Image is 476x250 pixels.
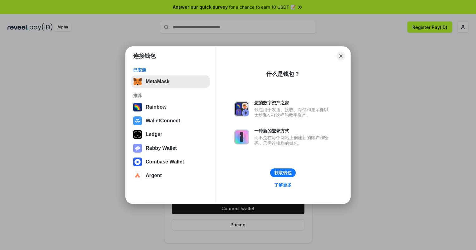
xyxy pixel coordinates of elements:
a: 了解更多 [270,181,295,189]
button: Ledger [131,128,210,141]
button: WalletConnect [131,115,210,127]
button: Rabby Wallet [131,142,210,154]
img: svg+xml,%3Csvg%20width%3D%22120%22%20height%3D%22120%22%20viewBox%3D%220%200%20120%20120%22%20fil... [133,103,142,111]
button: 获取钱包 [270,168,296,177]
button: Rainbow [131,101,210,113]
div: 了解更多 [274,182,292,188]
img: svg+xml,%3Csvg%20width%3D%2228%22%20height%3D%2228%22%20viewBox%3D%220%200%2028%2028%22%20fill%3D... [133,116,142,125]
img: svg+xml,%3Csvg%20xmlns%3D%22http%3A%2F%2Fwww.w3.org%2F2000%2Fsvg%22%20fill%3D%22none%22%20viewBox... [234,130,249,144]
div: 一种新的登录方式 [254,128,332,134]
button: Close [337,52,345,60]
img: svg+xml,%3Csvg%20width%3D%2228%22%20height%3D%2228%22%20viewBox%3D%220%200%2028%2028%22%20fill%3D... [133,158,142,166]
button: MetaMask [131,75,210,88]
div: WalletConnect [146,118,180,124]
div: Ledger [146,132,162,137]
img: svg+xml,%3Csvg%20xmlns%3D%22http%3A%2F%2Fwww.w3.org%2F2000%2Fsvg%22%20fill%3D%22none%22%20viewBox... [234,101,249,116]
div: 获取钱包 [274,170,292,176]
div: Rabby Wallet [146,145,177,151]
div: Argent [146,173,162,178]
button: Argent [131,169,210,182]
img: svg+xml,%3Csvg%20xmlns%3D%22http%3A%2F%2Fwww.w3.org%2F2000%2Fsvg%22%20fill%3D%22none%22%20viewBox... [133,144,142,153]
div: 钱包用于发送、接收、存储和显示像以太坊和NFT这样的数字资产。 [254,107,332,118]
div: 什么是钱包？ [266,70,300,78]
div: 而不是在每个网站上创建新的账户和密码，只需连接您的钱包。 [254,135,332,146]
div: 您的数字资产之家 [254,100,332,106]
div: Rainbow [146,104,167,110]
img: svg+xml,%3Csvg%20width%3D%2228%22%20height%3D%2228%22%20viewBox%3D%220%200%2028%2028%22%20fill%3D... [133,171,142,180]
div: MetaMask [146,79,169,84]
div: 推荐 [133,93,208,98]
img: svg+xml,%3Csvg%20fill%3D%22none%22%20height%3D%2233%22%20viewBox%3D%220%200%2035%2033%22%20width%... [133,77,142,86]
img: svg+xml,%3Csvg%20xmlns%3D%22http%3A%2F%2Fwww.w3.org%2F2000%2Fsvg%22%20width%3D%2228%22%20height%3... [133,130,142,139]
h1: 连接钱包 [133,52,156,60]
div: Coinbase Wallet [146,159,184,165]
button: Coinbase Wallet [131,156,210,168]
div: 已安装 [133,67,208,73]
